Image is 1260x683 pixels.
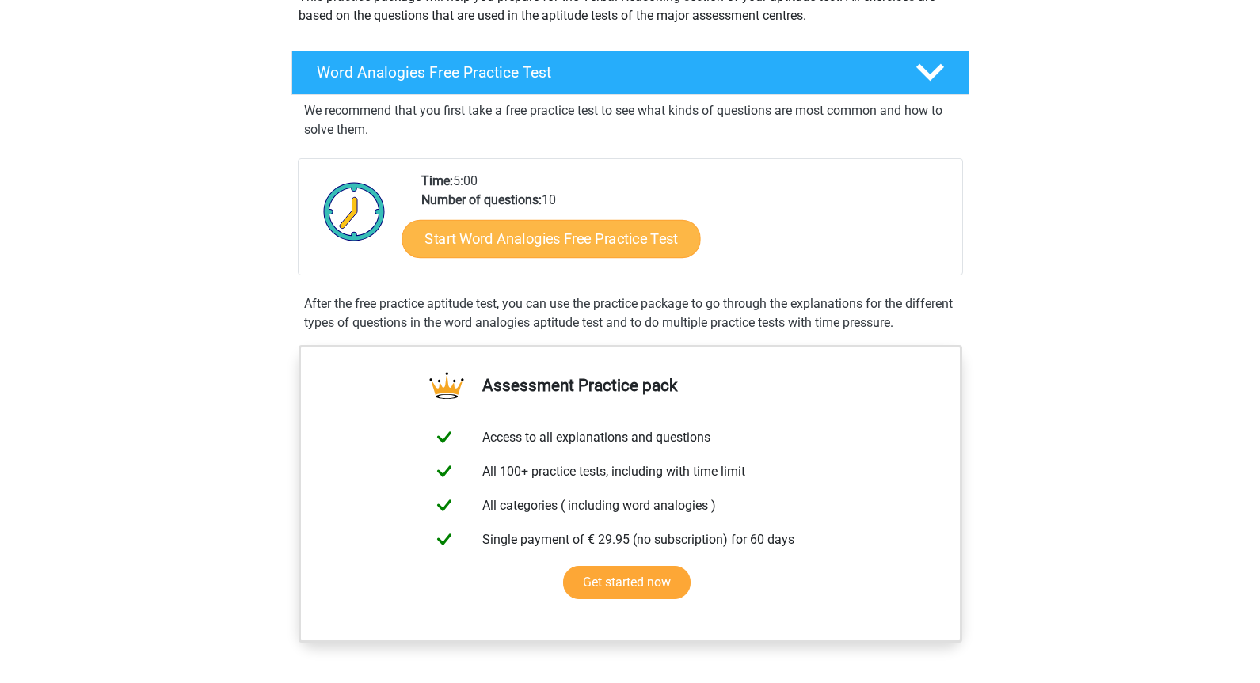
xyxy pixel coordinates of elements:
[285,51,976,95] a: Word Analogies Free Practice Test
[421,173,453,188] b: Time:
[402,219,700,257] a: Start Word Analogies Free Practice Test
[563,566,691,599] a: Get started now
[421,192,542,207] b: Number of questions:
[317,63,890,82] h4: Word Analogies Free Practice Test
[409,172,961,275] div: 5:00 10
[314,172,394,251] img: Clock
[304,101,957,139] p: We recommend that you first take a free practice test to see what kinds of questions are most com...
[298,294,963,332] div: After the free practice aptitude test, you can use the practice package to go through the explana...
